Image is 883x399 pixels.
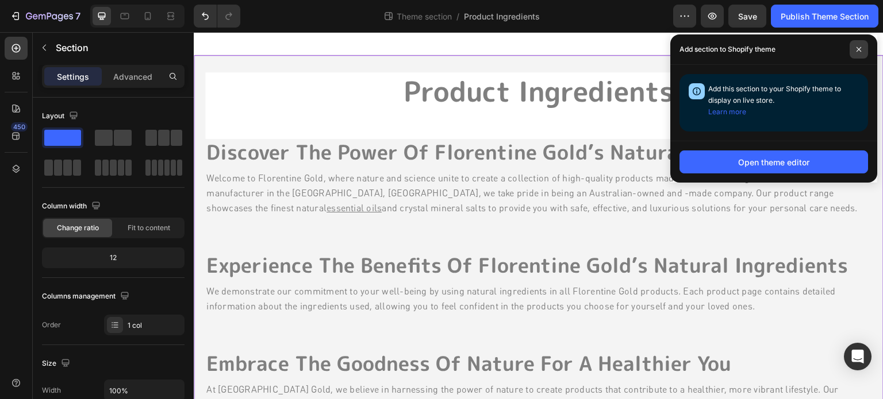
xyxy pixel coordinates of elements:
div: Open Intercom Messenger [844,343,872,370]
button: Open theme editor [679,150,868,173]
div: 1 col [128,320,182,331]
p: Section [56,41,159,55]
span: Product Ingredients [464,10,540,22]
p: 7 [75,9,80,23]
span: / [456,10,459,22]
span: Theme section [394,10,454,22]
div: Column width [42,199,103,214]
div: Columns management [42,289,132,304]
span: Change ratio [57,223,99,233]
div: Width [42,385,61,396]
div: Layout [42,109,80,124]
button: Publish Theme Section [771,5,878,28]
div: 450 [11,122,28,131]
div: Order [42,320,61,330]
iframe: Design area [194,32,883,399]
p: Add section to Shopify theme [679,44,775,55]
div: 12 [44,250,182,266]
span: Fit to content [128,223,170,233]
span: Save [738,11,757,21]
p: At [GEOGRAPHIC_DATA] Gold, we believe in harnessing the power of nature to create products that c... [13,351,677,381]
div: Size [42,356,72,371]
button: Learn more [708,106,746,118]
span: Add this section to your Shopify theme to display on live store. [708,84,841,116]
div: Undo/Redo [194,5,240,28]
div: Publish Theme Section [781,10,869,22]
div: Open theme editor [738,156,809,168]
p: Settings [57,71,89,83]
button: Save [728,5,766,28]
button: 7 [5,5,86,28]
p: Advanced [113,71,152,83]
